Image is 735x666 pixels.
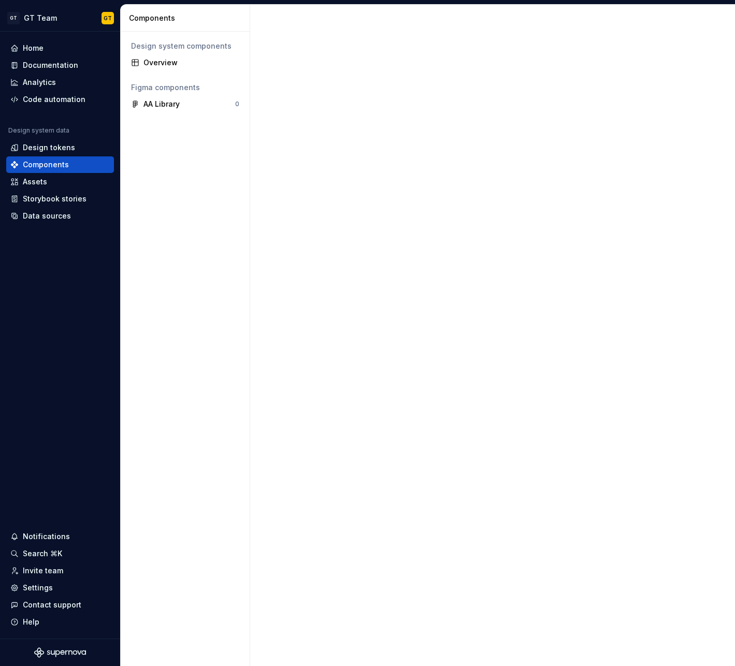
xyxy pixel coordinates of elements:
button: GTGT TeamGT [2,7,118,29]
div: Design tokens [23,142,75,153]
button: Search ⌘K [6,545,114,562]
div: Notifications [23,531,70,542]
button: Contact support [6,597,114,613]
a: Invite team [6,562,114,579]
a: AA Library0 [127,96,243,112]
a: Documentation [6,57,114,74]
div: Data sources [23,211,71,221]
div: Documentation [23,60,78,70]
div: Components [129,13,246,23]
div: GT [7,12,20,24]
svg: Supernova Logo [34,647,86,658]
div: AA Library [143,99,180,109]
a: Assets [6,173,114,190]
a: Components [6,156,114,173]
div: Overview [143,57,239,68]
div: Design system components [131,41,239,51]
a: Data sources [6,208,114,224]
div: Code automation [23,94,85,105]
div: Design system data [8,126,69,135]
div: Help [23,617,39,627]
a: Code automation [6,91,114,108]
div: Storybook stories [23,194,87,204]
div: Assets [23,177,47,187]
div: Analytics [23,77,56,88]
div: Invite team [23,566,63,576]
div: Home [23,43,44,53]
div: Search ⌘K [23,548,62,559]
a: Overview [127,54,243,71]
a: Home [6,40,114,56]
button: Help [6,614,114,630]
div: Components [23,160,69,170]
a: Storybook stories [6,191,114,207]
div: Contact support [23,600,81,610]
a: Design tokens [6,139,114,156]
div: Figma components [131,82,239,93]
a: Settings [6,580,114,596]
div: 0 [235,100,239,108]
a: Analytics [6,74,114,91]
button: Notifications [6,528,114,545]
div: GT Team [24,13,57,23]
div: GT [104,14,112,22]
div: Settings [23,583,53,593]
